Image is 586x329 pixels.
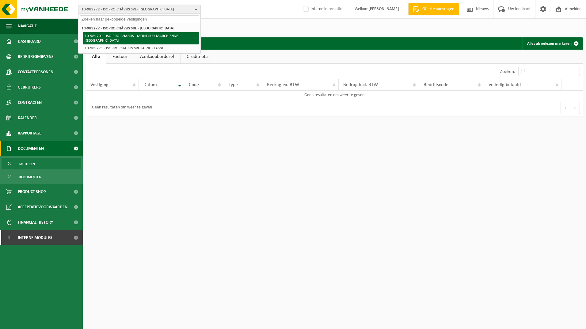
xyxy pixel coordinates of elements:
a: Creditnota [181,50,214,64]
span: Navigatie [18,18,37,34]
a: Aankoopborderel [134,50,180,64]
span: Vestiging [90,82,108,87]
button: Alles als gelezen markeren [522,37,582,50]
span: Code [189,82,199,87]
a: Alle [86,50,106,64]
a: Facturen [2,158,81,169]
a: Factuur [106,50,134,64]
a: Offerte aanvragen [408,3,459,15]
span: Kalender [18,110,37,126]
a: Documenten [2,171,81,183]
button: Next [570,102,580,114]
span: Dashboard [18,34,41,49]
span: Offerte aanvragen [421,6,456,12]
span: Type [229,82,238,87]
button: Previous [561,102,570,114]
div: Geen resultaten om weer te geven [89,102,152,113]
span: Product Shop [18,184,46,199]
span: Bedrag ex. BTW [267,82,299,87]
span: I [6,230,12,245]
label: Zoeken: [500,69,515,74]
span: Bedrag incl. BTW [343,82,378,87]
span: Bedrijfsgegevens [18,49,54,64]
li: 10-989271 - ISOPRO CHASSIS SRL-LASNE - LASNE [83,44,199,52]
span: Facturen [19,158,35,170]
span: Rapportage [18,126,41,141]
strong: 10-989272 - ISOPRO CHÂSSIS SRL - [GEOGRAPHIC_DATA] [82,26,174,30]
span: Documenten [19,171,41,183]
label: Interne informatie [302,5,342,14]
span: Contactpersonen [18,64,53,80]
span: Volledig betaald [489,82,521,87]
input: Zoeken naar gekoppelde vestigingen [80,15,199,23]
span: Gebruikers [18,80,41,95]
span: Datum [143,82,157,87]
button: 10-989272 - ISOPRO CHÂSSIS SRL - [GEOGRAPHIC_DATA] [78,5,201,14]
strong: [PERSON_NAME] [368,7,399,11]
span: Bedrijfscode [424,82,448,87]
td: Geen resultaten om weer te geven [86,91,583,99]
span: Documenten [18,141,44,156]
span: Financial History [18,215,53,230]
li: 10-989701 - ISO PRO CHASSIS - MONT-SUR-MARCHIENNE - [GEOGRAPHIC_DATA] [83,32,199,44]
span: 10-989272 - ISOPRO CHÂSSIS SRL - [GEOGRAPHIC_DATA] [82,5,192,14]
span: Contracten [18,95,42,110]
span: Interne modules [18,230,52,245]
span: Acceptatievoorwaarden [18,199,67,215]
